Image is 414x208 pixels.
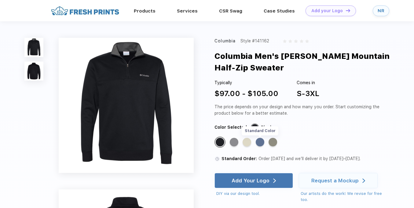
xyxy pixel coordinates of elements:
div: Black [261,124,273,131]
div: Comes in [297,80,319,86]
div: Columbia Men's [PERSON_NAME] Mountain Half-Zip Sweater [214,50,401,74]
div: Add your Logo [311,8,343,13]
div: Our artists do the work! We revise for free too. [301,191,384,203]
img: gray_star.svg [294,39,298,43]
div: Color Selected: [214,124,248,131]
div: Black [216,138,224,146]
img: gray_star.svg [283,39,287,43]
img: gray_star.svg [300,39,303,43]
div: Carbon Heather [256,138,264,146]
img: gray_star.svg [305,39,309,43]
img: func=resize&h=640 [59,38,194,173]
div: Columbia [214,38,236,44]
div: Style #141162 [240,38,269,44]
img: func=resize&h=100 [24,62,43,81]
img: DT [346,9,350,12]
img: white arrow [362,178,365,183]
div: $97.00 - $105.00 [214,88,278,99]
img: fo%20logo%202.webp [49,5,121,16]
a: Products [134,8,156,14]
div: Stone Green Heather [269,138,277,146]
img: standard order [214,156,220,162]
div: Add Your Logo [232,178,269,184]
div: Charcoal Heather [230,138,238,146]
span: Standard Order: [222,156,257,161]
span: Order [DATE] and we’ll deliver it by [DATE]–[DATE]. [258,156,361,161]
a: NR [373,5,389,16]
div: NR [378,8,384,13]
img: white arrow [273,178,276,183]
div: S-3XL [297,88,319,99]
img: gray_star.svg [288,39,292,43]
div: Oatmeal Heather [243,138,251,146]
div: Typically [214,80,278,86]
div: Request a Mockup [311,178,359,184]
div: The price depends on your design and how many you order. Start customizing the product below for ... [214,104,384,117]
div: DIY via our design tool. [216,191,293,197]
img: func=resize&h=100 [24,38,43,57]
